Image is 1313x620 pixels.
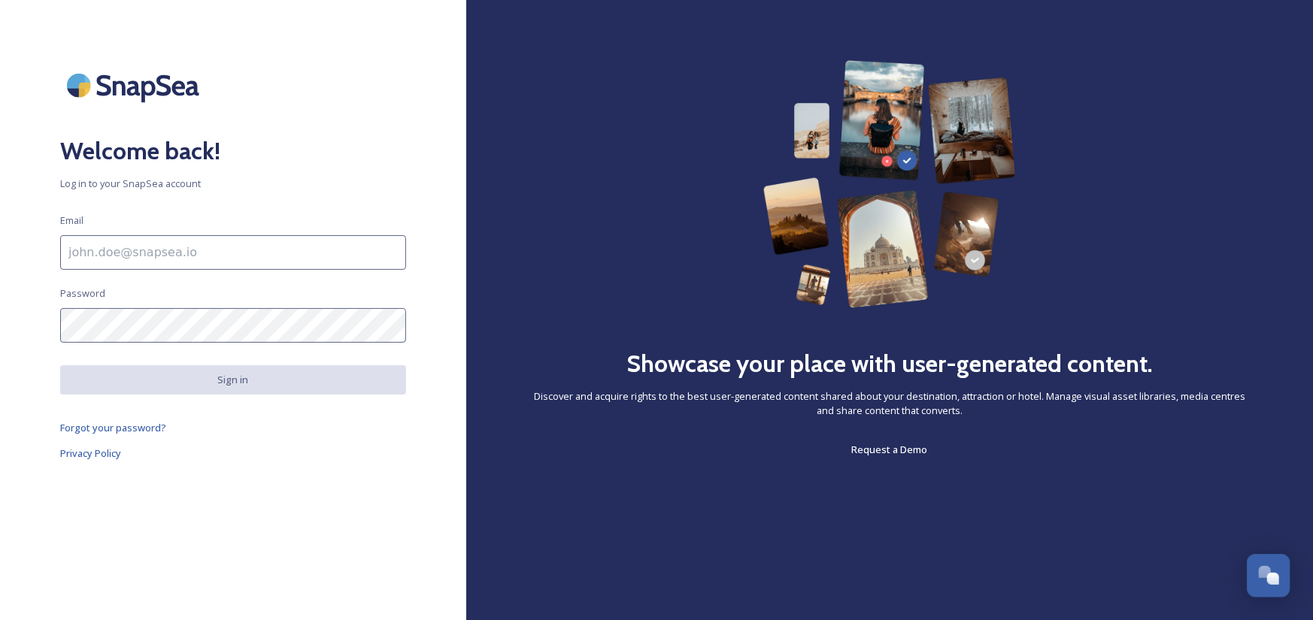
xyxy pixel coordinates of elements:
button: Sign in [60,365,406,395]
img: 63b42ca75bacad526042e722_Group%20154-p-800.png [763,60,1017,308]
h2: Welcome back! [60,133,406,169]
span: Privacy Policy [60,446,121,460]
a: Request a Demo [852,440,928,458]
button: Open Chat [1247,554,1290,597]
span: Email [60,213,83,228]
img: SnapSea Logo [60,60,211,110]
span: Password [60,286,105,301]
span: Discover and acquire rights to the best user-generated content shared about your destination, att... [526,389,1253,418]
a: Forgot your password? [60,419,406,437]
input: john.doe@snapsea.io [60,235,406,270]
a: Privacy Policy [60,444,406,462]
span: Forgot your password? [60,421,166,434]
h2: Showcase your place with user-generated content. [626,346,1153,382]
span: Log in to your SnapSea account [60,177,406,191]
span: Request a Demo [852,443,928,456]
